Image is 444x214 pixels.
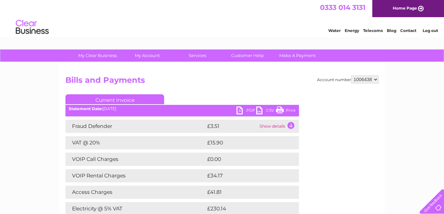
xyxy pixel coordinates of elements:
td: £15.90 [206,136,285,149]
a: Log out [423,28,438,33]
td: £0.00 [206,153,284,166]
td: VOIP Rental Charges [65,169,206,182]
img: logo.png [15,17,49,37]
a: My Account [120,49,175,62]
a: My Clear Business [70,49,125,62]
a: Services [170,49,225,62]
td: VOIP Call Charges [65,153,206,166]
div: Account number [317,76,379,83]
a: 0333 014 3131 [320,3,365,12]
a: Telecoms [363,28,383,33]
td: £41.81 [206,186,284,199]
td: Fraud Defender [65,120,206,133]
a: Energy [345,28,359,33]
b: Statement Date: [69,106,103,111]
a: Customer Help [220,49,275,62]
td: Access Charges [65,186,206,199]
h2: Bills and Payments [65,76,379,88]
a: CSV [256,107,276,116]
td: £34.17 [206,169,285,182]
div: [DATE] [65,107,299,111]
td: VAT @ 20% [65,136,206,149]
td: £3.51 [206,120,258,133]
a: Print [276,107,296,116]
a: PDF [236,107,256,116]
a: Water [328,28,341,33]
a: Make A Payment [270,49,325,62]
td: Show details [258,120,299,133]
a: Blog [387,28,396,33]
div: Clear Business is a trading name of Verastar Limited (registered in [GEOGRAPHIC_DATA] No. 3667643... [67,4,378,32]
a: Current Invoice [65,94,164,104]
a: Contact [400,28,416,33]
